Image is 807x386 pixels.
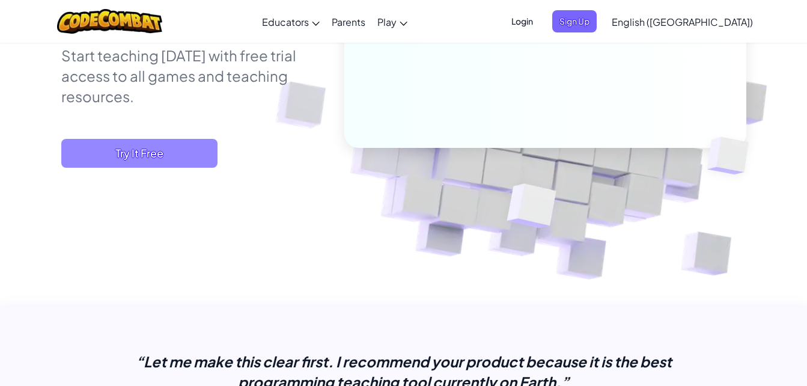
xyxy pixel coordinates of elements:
[377,16,397,28] span: Play
[57,9,162,34] img: CodeCombat logo
[552,10,597,32] button: Sign Up
[477,158,585,258] img: Overlap cubes
[262,16,309,28] span: Educators
[256,5,326,38] a: Educators
[504,10,540,32] button: Login
[61,45,326,106] p: Start teaching [DATE] with free trial access to all games and teaching resources.
[687,112,777,200] img: Overlap cubes
[612,16,753,28] span: English ([GEOGRAPHIC_DATA])
[606,5,759,38] a: English ([GEOGRAPHIC_DATA])
[326,5,371,38] a: Parents
[371,5,413,38] a: Play
[61,139,218,168] button: Try It Free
